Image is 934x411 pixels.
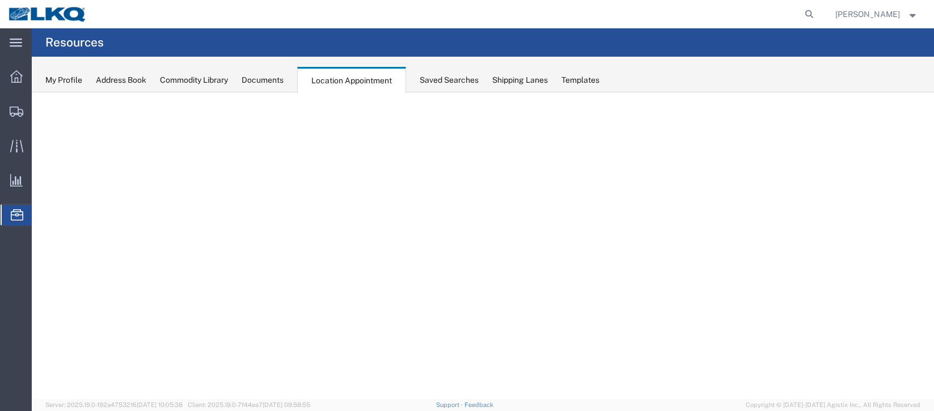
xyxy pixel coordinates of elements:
div: Templates [561,74,599,86]
span: Server: 2025.19.0-192a4753216 [45,401,183,408]
div: My Profile [45,74,82,86]
span: [DATE] 09:58:55 [263,401,310,408]
h4: Resources [45,28,104,57]
button: [PERSON_NAME] [835,7,919,21]
div: Saved Searches [420,74,479,86]
a: Feedback [464,401,493,408]
span: Christopher Sanchez [835,8,900,20]
span: Copyright © [DATE]-[DATE] Agistix Inc., All Rights Reserved [746,400,920,410]
span: Client: 2025.19.0-7f44ea7 [188,401,310,408]
img: logo [8,6,87,23]
div: Documents [242,74,284,86]
div: Location Appointment [297,67,406,93]
div: Commodity Library [160,74,228,86]
span: [DATE] 10:05:38 [137,401,183,408]
a: Support [436,401,464,408]
div: Shipping Lanes [492,74,548,86]
div: Address Book [96,74,146,86]
iframe: FS Legacy Container [32,92,934,399]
